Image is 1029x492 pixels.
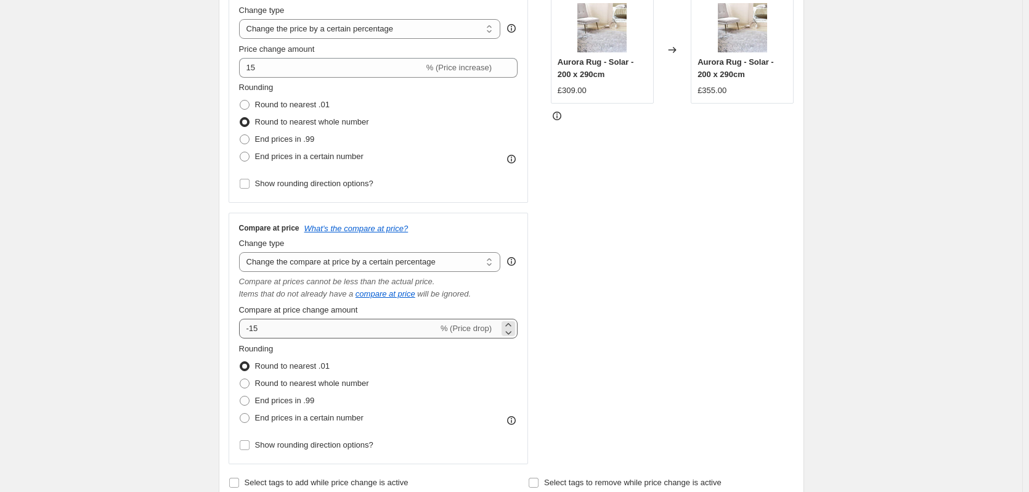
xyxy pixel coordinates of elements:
span: Select tags to remove while price change is active [544,478,722,487]
img: 11aa_695x926_3204c021-739c-4a0d-93d1-73c4784936d2_80x.jpg [718,3,767,52]
span: Change type [239,239,285,248]
i: Items that do not already have a [239,289,354,298]
img: 11aa_695x926_3204c021-739c-4a0d-93d1-73c4784936d2_80x.jpg [577,3,627,52]
span: Change type [239,6,285,15]
span: Show rounding direction options? [255,179,373,188]
div: £355.00 [698,84,726,97]
span: End prices in .99 [255,396,315,405]
span: Aurora Rug - Solar - 200 x 290cm [558,57,634,79]
span: Compare at price change amount [239,305,358,314]
i: will be ignored. [417,289,471,298]
span: Show rounding direction options? [255,440,373,449]
span: Rounding [239,83,274,92]
input: -15 [239,58,424,78]
div: £309.00 [558,84,587,97]
span: Round to nearest whole number [255,117,369,126]
span: Rounding [239,344,274,353]
span: % (Price increase) [426,63,492,72]
div: help [505,22,518,35]
span: Aurora Rug - Solar - 200 x 290cm [698,57,774,79]
span: Select tags to add while price change is active [245,478,409,487]
div: help [505,255,518,268]
h3: Compare at price [239,223,299,233]
span: End prices in .99 [255,134,315,144]
input: -15 [239,319,438,338]
i: Compare at prices cannot be less than the actual price. [239,277,435,286]
span: Round to nearest whole number [255,379,369,388]
span: Price change amount [239,44,315,54]
button: compare at price [356,289,415,298]
button: What's the compare at price? [304,224,409,233]
span: End prices in a certain number [255,152,364,161]
span: End prices in a certain number [255,413,364,422]
span: Round to nearest .01 [255,100,330,109]
span: Round to nearest .01 [255,361,330,371]
span: % (Price drop) [441,324,492,333]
